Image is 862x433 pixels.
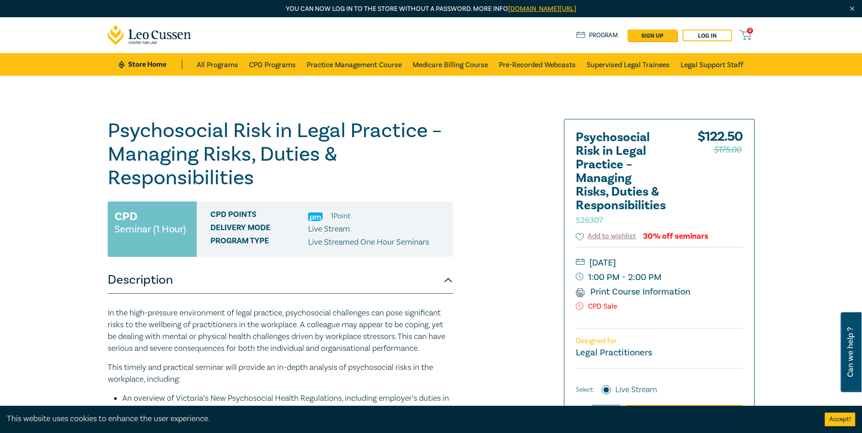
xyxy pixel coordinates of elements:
[331,210,350,222] li: 1 Point
[825,413,855,426] button: Accept cookies
[587,53,670,76] a: Supervised Legal Trainees
[108,307,453,354] p: In the high-pressure environment of legal practice, psychosocial challenges can pose significant ...
[848,5,856,13] img: Close
[210,223,308,235] span: Delivery Mode
[108,266,453,294] button: Description
[508,5,576,13] a: [DOMAIN_NAME][URL]
[576,270,743,285] small: 1:00 PM - 2:00 PM
[714,143,742,157] span: $175.00
[576,131,676,226] h2: Psychosocial Risk in Legal Practice – Managing Risks, Duties & Responsibilities
[308,224,350,234] span: Live Stream
[7,413,811,425] div: This website uses cookies to enhance the user experience.
[576,347,652,359] small: Legal Practitioners
[681,53,743,76] a: Legal Support Staff
[307,53,402,76] a: Practice Management Course
[747,28,753,34] span: 0
[698,131,743,231] div: $ 122.50
[643,232,708,241] div: 30% off seminars
[249,53,296,76] a: CPD Programs
[576,231,636,241] button: Add to wishlist
[683,30,732,41] a: Log in
[115,208,137,225] h3: CPD
[846,318,855,387] span: Can we help ?
[499,53,576,76] a: Pre-Recorded Webcasts
[576,256,743,270] small: [DATE]
[576,337,743,345] p: Designed for
[119,59,182,69] a: Store Home
[576,30,618,40] a: Program
[108,362,453,385] p: This timely and practical seminar will provide an in-depth analysis of psychosocial risks in the ...
[615,384,657,396] label: Live Stream
[210,236,308,248] span: Program type
[108,4,755,14] p: You can now log in to the store without a password. More info
[628,30,677,41] a: sign up
[576,215,603,226] small: S26307
[122,393,453,416] li: An overview of Victoria’s New Psychosocial Health Regulations, including employer’s duties in ide...
[576,286,691,298] a: Print Course Information
[197,53,238,76] a: All Programs
[115,225,186,234] small: Seminar (1 Hour)
[592,405,621,422] input: 1
[626,405,743,422] a: Add to Cart
[308,236,429,248] p: Live Streamed One Hour Seminars
[576,385,594,395] span: Select:
[576,302,743,311] p: CPD Sale
[308,212,323,221] img: Practice Management & Business Skills
[413,53,488,76] a: Medicare Billing Course
[108,119,453,190] h1: Psychosocial Risk in Legal Practice – Managing Risks, Duties & Responsibilities
[210,210,308,222] span: CPD Points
